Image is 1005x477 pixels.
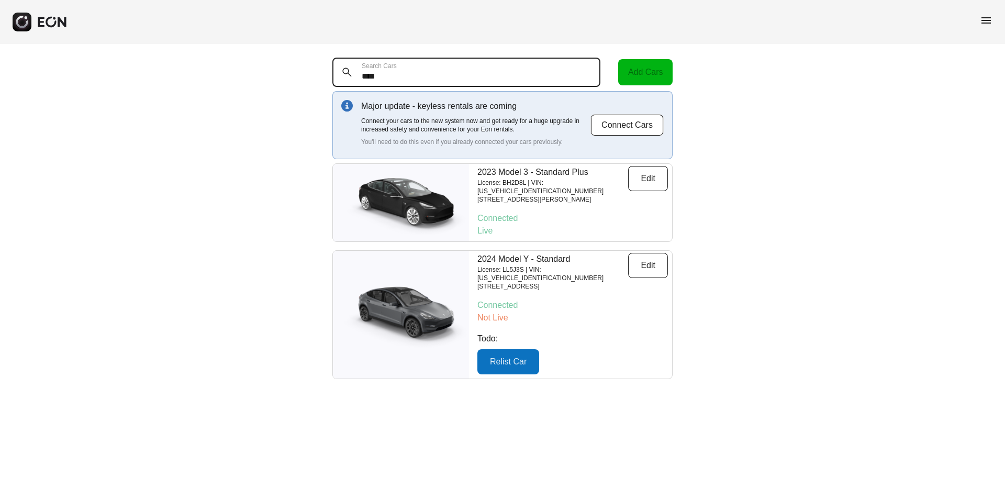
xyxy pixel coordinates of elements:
p: [STREET_ADDRESS][PERSON_NAME] [477,195,628,204]
label: Search Cars [362,62,397,70]
p: 2023 Model 3 - Standard Plus [477,166,628,179]
p: You'll need to do this even if you already connected your cars previously. [361,138,590,146]
p: [STREET_ADDRESS] [477,282,628,291]
button: Edit [628,166,668,191]
p: License: BH2D8L | VIN: [US_VEHICLE_IDENTIFICATION_NUMBER] [477,179,628,195]
button: Connect Cars [590,114,664,136]
p: Todo: [477,332,668,345]
p: Connected [477,299,668,312]
p: Connect your cars to the new system now and get ready for a huge upgrade in increased safety and ... [361,117,590,134]
p: Not Live [477,312,668,324]
p: 2024 Model Y - Standard [477,253,628,265]
p: License: LL5J3S | VIN: [US_VEHICLE_IDENTIFICATION_NUMBER] [477,265,628,282]
p: Connected [477,212,668,225]
span: menu [980,14,992,27]
img: car [333,169,469,237]
p: Live [477,225,668,237]
button: Edit [628,253,668,278]
button: Relist Car [477,349,539,374]
img: car [333,281,469,349]
p: Major update - keyless rentals are coming [361,100,590,113]
img: info [341,100,353,112]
